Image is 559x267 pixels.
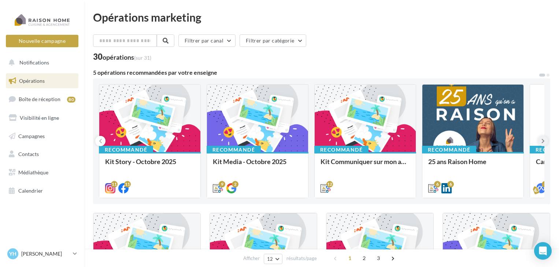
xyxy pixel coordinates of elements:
div: 11 [111,181,118,188]
div: Opérations marketing [93,12,550,23]
div: 11 [124,181,131,188]
span: Boîte de réception [19,96,60,102]
span: Médiathèque [18,169,48,175]
span: Calendrier [18,188,43,194]
button: 12 [264,254,282,264]
span: résultats/page [286,255,317,262]
div: 2 [232,181,238,188]
a: Opérations [4,73,80,89]
div: Recommandé [207,146,261,154]
div: Kit Communiquer sur mon activité [321,158,410,173]
span: 2 [358,252,370,264]
div: 5 opérations recommandées par votre enseigne [93,70,538,75]
button: Filtrer par catégorie [240,34,306,47]
span: Notifications [19,59,49,66]
div: 80 [67,97,75,103]
a: Calendrier [4,183,80,199]
span: YH [9,250,16,257]
div: Open Intercom Messenger [534,242,552,260]
span: 3 [373,252,384,264]
div: Recommandé [99,146,153,154]
div: 6 [434,181,441,188]
button: Notifications [4,55,77,70]
div: 6 [447,181,454,188]
span: Campagnes [18,133,45,139]
a: Visibilité en ligne [4,110,80,126]
span: 12 [267,256,273,262]
div: Kit Story - Octobre 2025 [105,158,195,173]
button: Filtrer par canal [178,34,236,47]
a: Boîte de réception80 [4,91,80,107]
div: Kit Media - Octobre 2025 [213,158,302,173]
span: Opérations [19,78,45,84]
div: 25 ans Raison Home [428,158,518,173]
a: Contacts [4,147,80,162]
div: 9 [219,181,225,188]
div: 12 [326,181,333,188]
div: opérations [103,54,151,60]
div: 30 [93,53,151,61]
div: Recommandé [422,146,476,154]
a: Médiathèque [4,165,80,180]
a: YH [PERSON_NAME] [6,247,78,261]
span: 1 [344,252,356,264]
div: 3 [542,181,548,188]
span: Visibilité en ligne [20,115,59,121]
span: Afficher [243,255,260,262]
span: Contacts [18,151,39,157]
span: (sur 31) [134,55,151,61]
div: Recommandé [314,146,369,154]
p: [PERSON_NAME] [21,250,70,257]
a: Campagnes [4,129,80,144]
button: Nouvelle campagne [6,35,78,47]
